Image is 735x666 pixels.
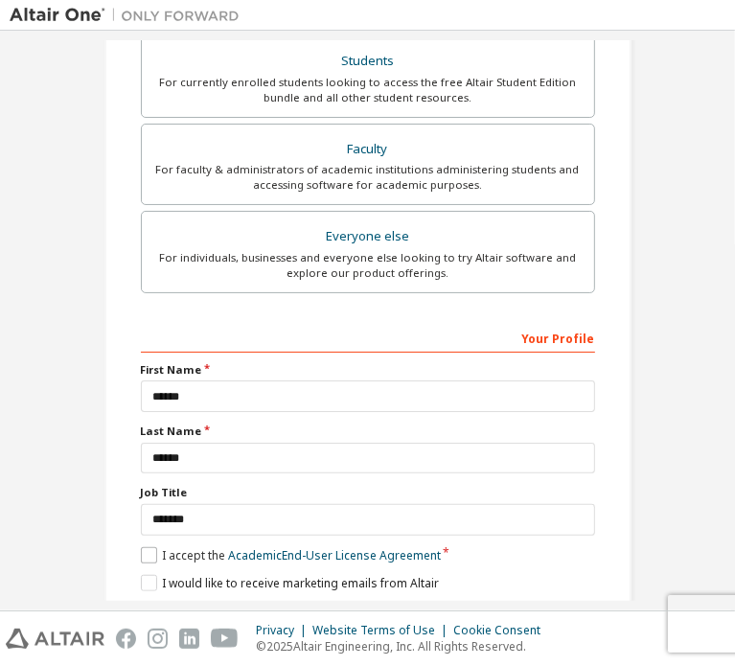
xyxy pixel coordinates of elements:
[153,223,583,250] div: Everyone else
[141,547,441,563] label: I accept the
[153,48,583,75] div: Students
[116,629,136,649] img: facebook.svg
[228,547,441,563] a: Academic End-User License Agreement
[211,629,239,649] img: youtube.svg
[141,424,595,439] label: Last Name
[256,638,552,655] p: © 2025 Altair Engineering, Inc. All Rights Reserved.
[141,322,595,353] div: Your Profile
[256,623,312,638] div: Privacy
[179,629,199,649] img: linkedin.svg
[10,6,249,25] img: Altair One
[141,575,439,591] label: I would like to receive marketing emails from Altair
[6,629,104,649] img: altair_logo.svg
[453,623,552,638] div: Cookie Consent
[141,485,595,500] label: Job Title
[153,75,583,105] div: For currently enrolled students looking to access the free Altair Student Edition bundle and all ...
[153,250,583,281] div: For individuals, businesses and everyone else looking to try Altair software and explore our prod...
[153,136,583,163] div: Faculty
[153,162,583,193] div: For faculty & administrators of academic institutions administering students and accessing softwa...
[148,629,168,649] img: instagram.svg
[141,362,595,378] label: First Name
[312,623,453,638] div: Website Terms of Use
